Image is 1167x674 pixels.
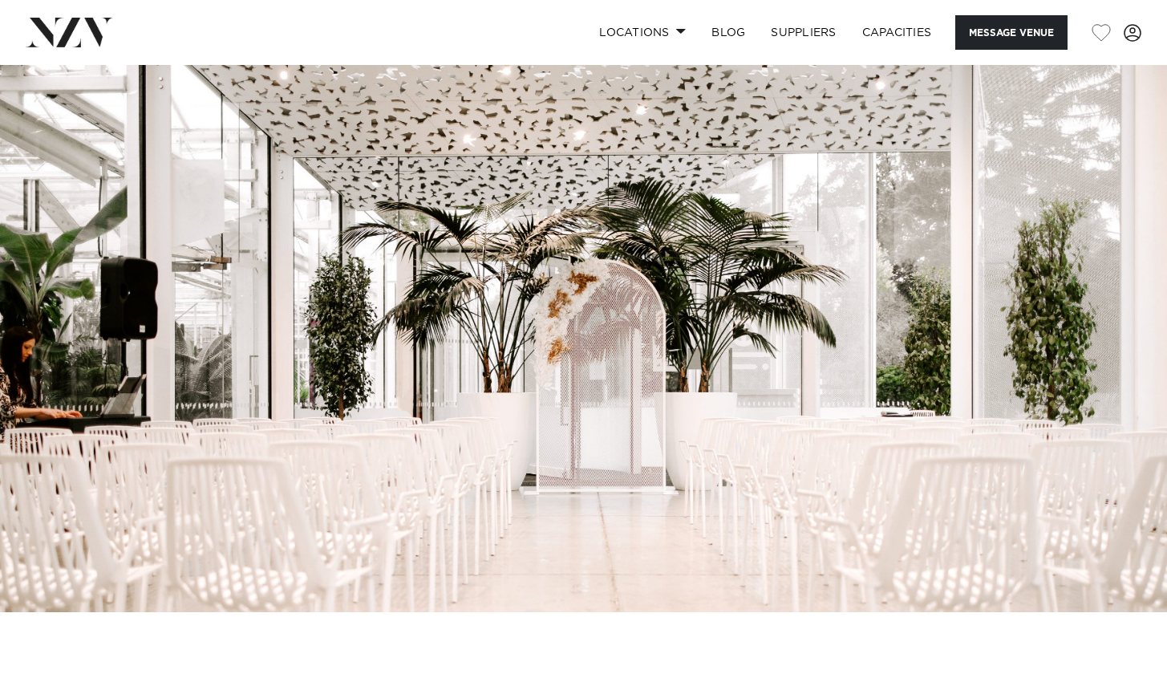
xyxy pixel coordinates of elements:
a: BLOG [699,15,758,50]
a: Capacities [849,15,945,50]
a: Locations [586,15,699,50]
a: SUPPLIERS [758,15,849,50]
button: Message Venue [955,15,1068,50]
img: nzv-logo.png [26,18,113,47]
